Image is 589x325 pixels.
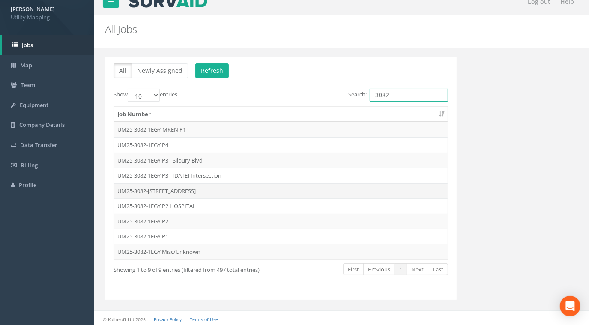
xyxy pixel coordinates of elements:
[348,89,448,102] label: Search:
[195,63,229,78] button: Refresh
[114,122,448,137] td: UM25-3082-1EGY-MKEN P1
[114,244,448,259] td: UM25-3082-1EGY Misc/Unknown
[20,101,48,109] span: Equipment
[114,107,448,122] th: Job Number: activate to sort column ascending
[407,263,428,276] a: Next
[114,214,448,229] td: UM25-3082-1EGY P2
[132,63,188,78] button: Newly Assigned
[114,89,177,102] label: Show entries
[19,121,65,129] span: Company Details
[20,141,57,149] span: Data Transfer
[114,229,448,244] td: UM25-3082-1EGY P1
[370,89,448,102] input: Search:
[363,263,395,276] a: Previous
[114,198,448,214] td: UM25-3082-1EGY P2 HOSPITAL
[114,137,448,153] td: UM25-3082-1EGY P4
[428,263,448,276] a: Last
[114,262,245,274] div: Showing 1 to 9 of 9 entries (filtered from 497 total entries)
[343,263,364,276] a: First
[11,13,84,21] span: Utility Mapping
[114,63,132,78] button: All
[103,316,146,322] small: © Kullasoft Ltd 2025
[560,296,580,316] div: Open Intercom Messenger
[11,3,84,21] a: [PERSON_NAME] Utility Mapping
[2,35,94,55] a: Jobs
[105,24,497,35] h2: All Jobs
[114,168,448,183] td: UM25-3082-1EGY P3 - [DATE] Intersection
[20,61,32,69] span: Map
[21,81,35,89] span: Team
[154,316,182,322] a: Privacy Policy
[21,161,38,169] span: Billing
[22,41,33,49] span: Jobs
[114,153,448,168] td: UM25-3082-1EGY P3 - Silbury Blvd
[128,89,160,102] select: Showentries
[190,316,218,322] a: Terms of Use
[11,5,54,13] strong: [PERSON_NAME]
[19,181,36,189] span: Profile
[395,263,407,276] a: 1
[114,183,448,199] td: UM25-3082-[STREET_ADDRESS]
